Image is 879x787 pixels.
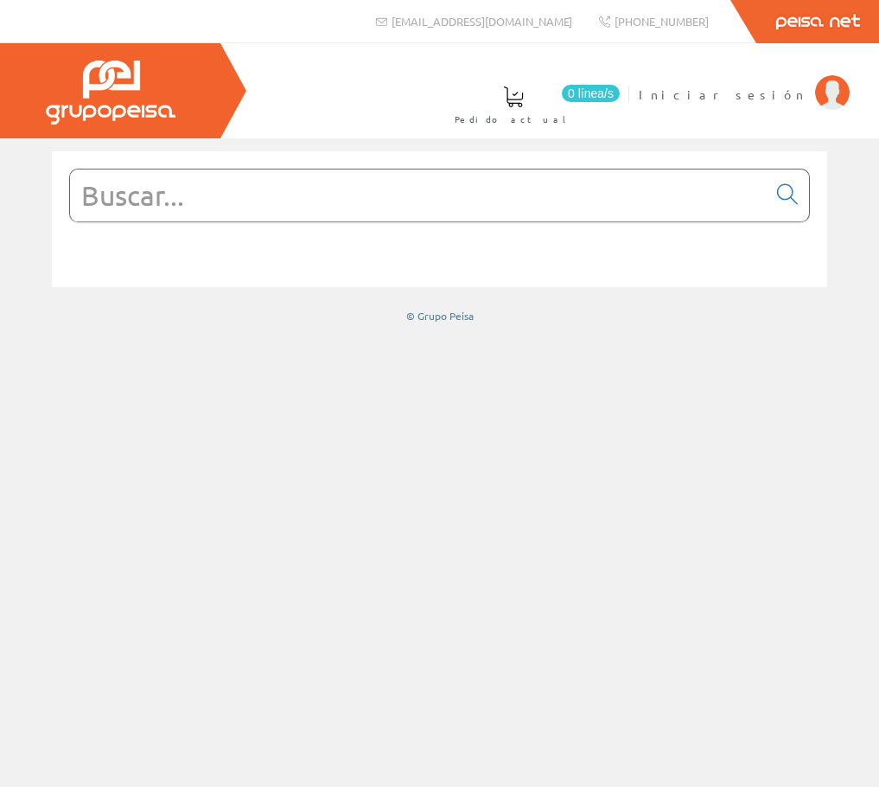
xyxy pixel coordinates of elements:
[52,309,827,323] div: © Grupo Peisa
[46,61,175,125] img: Grupo Peisa
[639,86,806,103] span: Iniciar sesión
[639,72,850,88] a: Iniciar sesión
[562,85,620,102] span: 0 línea/s
[70,170,767,221] input: Buscar...
[392,14,572,29] span: [EMAIL_ADDRESS][DOMAIN_NAME]
[615,14,709,29] span: [PHONE_NUMBER]
[455,111,572,128] span: Pedido actual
